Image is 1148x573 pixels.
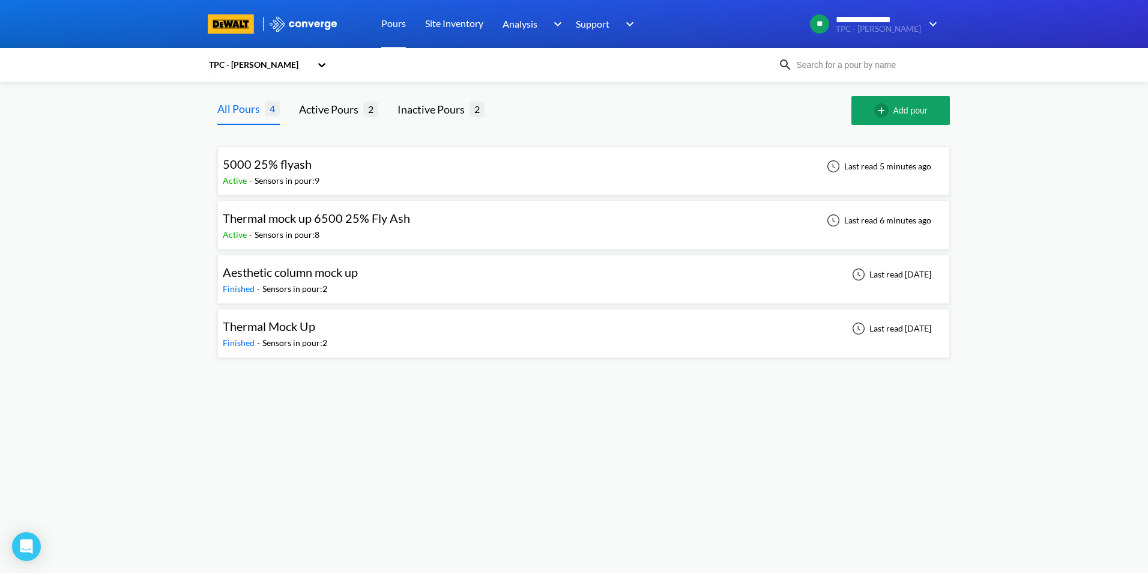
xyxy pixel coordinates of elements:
[223,175,249,186] span: Active
[208,14,254,34] img: branding logo
[217,100,265,117] div: All Pours
[217,214,950,225] a: Thermal mock up 6500 25% Fly AshActive-Sensors in pour:8Last read 6 minutes ago
[223,265,358,279] span: Aesthetic column mock up
[268,16,338,32] img: logo_ewhite.svg
[217,323,950,333] a: Thermal Mock UpFinished-Sensors in pour:2Last read [DATE]
[778,58,793,72] img: icon-search.svg
[223,338,257,348] span: Finished
[265,101,280,116] span: 4
[262,282,327,296] div: Sensors in pour: 2
[262,336,327,350] div: Sensors in pour: 2
[257,283,262,294] span: -
[12,532,41,561] div: Open Intercom Messenger
[363,102,378,117] span: 2
[397,101,470,118] div: Inactive Pours
[249,229,255,240] span: -
[921,17,940,31] img: downArrow.svg
[223,283,257,294] span: Finished
[223,229,249,240] span: Active
[503,16,537,31] span: Analysis
[257,338,262,348] span: -
[793,58,938,71] input: Search for a pour by name
[618,17,637,31] img: downArrow.svg
[845,321,935,336] div: Last read [DATE]
[217,160,950,171] a: 5000 25% flyashActive-Sensors in pour:9Last read 5 minutes ago
[223,319,315,333] span: Thermal Mock Up
[546,17,565,31] img: downArrow.svg
[874,103,893,118] img: add-circle-outline.svg
[249,175,255,186] span: -
[820,213,935,228] div: Last read 6 minutes ago
[470,102,485,117] span: 2
[223,157,312,171] span: 5000 25% flyash
[845,267,935,282] div: Last read [DATE]
[255,228,319,241] div: Sensors in pour: 8
[223,211,410,225] span: Thermal mock up 6500 25% Fly Ash
[299,101,363,118] div: Active Pours
[217,268,950,279] a: Aesthetic column mock upFinished-Sensors in pour:2Last read [DATE]
[820,159,935,174] div: Last read 5 minutes ago
[576,16,609,31] span: Support
[836,25,921,34] span: TPC - [PERSON_NAME]
[255,174,319,187] div: Sensors in pour: 9
[851,96,950,125] button: Add pour
[208,58,311,71] div: TPC - [PERSON_NAME]
[208,14,268,34] a: branding logo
